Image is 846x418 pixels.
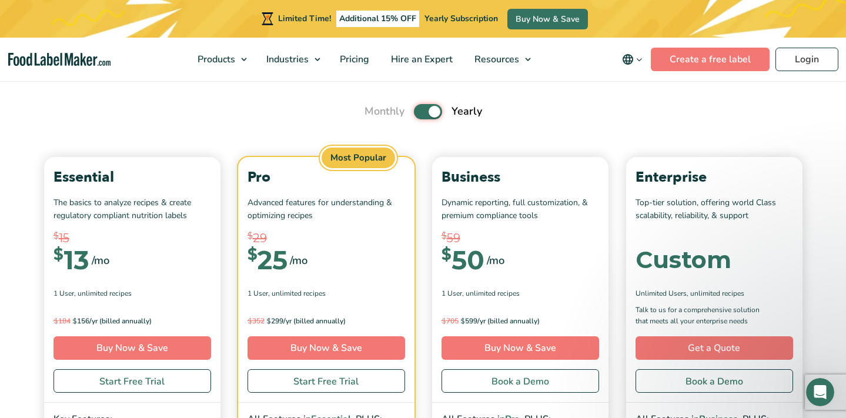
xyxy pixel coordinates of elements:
[74,288,132,299] span: , Unlimited Recipes
[59,229,69,247] span: 15
[329,38,377,81] a: Pricing
[687,288,744,299] span: , Unlimited Recipes
[651,48,770,71] a: Create a free label
[442,247,484,273] div: 50
[442,369,599,393] a: Book a Demo
[442,316,446,325] span: $
[92,252,109,269] span: /mo
[442,229,447,243] span: $
[290,252,307,269] span: /mo
[278,13,331,24] span: Limited Time!
[442,288,462,299] span: 1 User
[53,336,211,360] a: Buy Now & Save
[248,369,405,393] a: Start Free Trial
[72,316,77,325] span: $
[320,146,397,170] span: Most Popular
[636,369,793,393] a: Book a Demo
[53,247,89,273] div: 13
[268,288,326,299] span: , Unlimited Recipes
[336,53,370,66] span: Pricing
[53,196,211,223] p: The basics to analyze recipes & create regulatory compliant nutrition labels
[263,53,310,66] span: Industries
[248,336,405,360] a: Buy Now & Save
[248,247,287,273] div: 25
[447,229,460,247] span: 59
[507,9,588,29] a: Buy Now & Save
[442,315,599,327] p: 599/yr (billed annually)
[53,369,211,393] a: Start Free Trial
[53,166,211,189] p: Essential
[462,288,520,299] span: , Unlimited Recipes
[442,247,452,262] span: $
[452,103,482,119] span: Yearly
[248,316,252,325] span: $
[256,38,326,81] a: Industries
[414,104,442,119] label: Toggle
[464,38,537,81] a: Resources
[471,53,520,66] span: Resources
[636,166,793,189] p: Enterprise
[442,316,459,326] del: 705
[53,229,59,243] span: $
[365,103,404,119] span: Monthly
[248,229,253,243] span: $
[248,315,405,327] p: 299/yr (billed annually)
[775,48,838,71] a: Login
[336,11,419,27] span: Additional 15% OFF
[424,13,498,24] span: Yearly Subscription
[487,252,504,269] span: /mo
[53,288,74,299] span: 1 User
[53,247,63,262] span: $
[194,53,236,66] span: Products
[636,305,771,327] p: Talk to us for a comprehensive solution that meets all your enterprise needs
[248,316,265,326] del: 352
[442,196,599,223] p: Dynamic reporting, full customization, & premium compliance tools
[53,316,71,326] del: 184
[442,336,599,360] a: Buy Now & Save
[806,378,834,406] iframe: Intercom live chat
[53,315,211,327] p: 156/yr (billed annually)
[248,288,268,299] span: 1 User
[460,316,465,325] span: $
[636,196,793,223] p: Top-tier solution, offering world Class scalability, reliability, & support
[636,248,731,272] div: Custom
[636,336,793,360] a: Get a Quote
[53,316,58,325] span: $
[266,316,271,325] span: $
[248,247,258,262] span: $
[187,38,253,81] a: Products
[442,166,599,189] p: Business
[248,166,405,189] p: Pro
[248,196,405,223] p: Advanced features for understanding & optimizing recipes
[380,38,461,81] a: Hire an Expert
[387,53,454,66] span: Hire an Expert
[253,229,267,247] span: 29
[636,288,687,299] span: Unlimited Users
